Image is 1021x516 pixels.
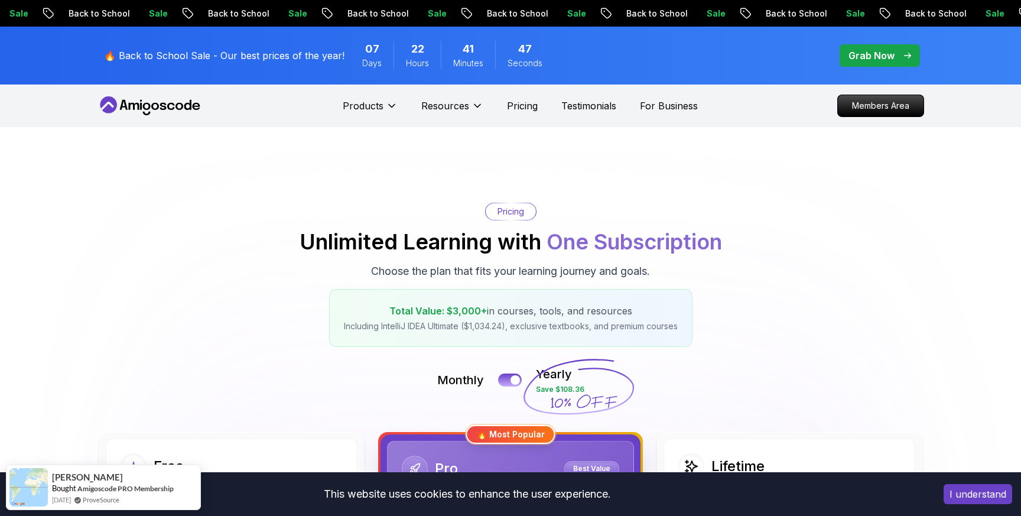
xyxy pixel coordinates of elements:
span: 22 Hours [411,41,424,57]
h2: Lifetime [711,457,765,476]
p: Back to School [248,8,328,20]
p: Sale [607,8,645,20]
span: 47 Seconds [518,41,532,57]
p: Members Area [838,95,924,116]
p: 🔥 Back to School Sale - Our best prices of the year! [104,48,344,63]
span: [DATE] [52,495,71,505]
p: Back to School [666,8,746,20]
span: Bought [52,483,76,493]
button: Resources [421,99,483,122]
p: Sale [886,8,924,20]
p: Sale [49,8,87,20]
span: [PERSON_NAME] [52,472,123,482]
span: 41 Minutes [463,41,474,57]
p: in courses, tools, and resources [344,304,678,318]
div: This website uses cookies to enhance the user experience. [9,481,926,507]
span: Seconds [508,57,542,69]
a: Pricing [507,99,538,113]
p: Monthly [437,372,484,388]
h2: Pro [435,459,458,478]
p: Sale [328,8,366,20]
a: ProveSource [83,495,119,505]
p: Sale [467,8,505,20]
a: For Business [640,99,698,113]
button: Accept cookies [944,484,1012,504]
button: Products [343,99,398,122]
h2: Free [154,457,184,476]
p: Products [343,99,383,113]
img: provesource social proof notification image [9,468,48,507]
a: Amigoscode PRO Membership [77,484,174,493]
p: Including IntelliJ IDEA Ultimate ($1,034.24), exclusive textbooks, and premium courses [344,320,678,332]
p: Back to School [387,8,467,20]
span: Total Value: $3,000+ [389,305,487,317]
p: Sale [188,8,226,20]
p: Best Value [566,463,617,475]
p: Pricing [498,206,524,218]
p: Choose the plan that fits your learning journey and goals. [371,263,650,280]
a: Members Area [837,95,924,117]
p: Resources [421,99,469,113]
p: Back to School [108,8,188,20]
p: Back to School [805,8,886,20]
span: Days [362,57,382,69]
a: Testimonials [561,99,616,113]
p: Sale [746,8,784,20]
span: One Subscription [547,229,722,255]
p: Grab Now [848,48,895,63]
span: Hours [406,57,429,69]
p: Back to School [526,8,607,20]
h2: Unlimited Learning with [300,230,722,254]
span: 7 Days [365,41,379,57]
span: Minutes [453,57,483,69]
